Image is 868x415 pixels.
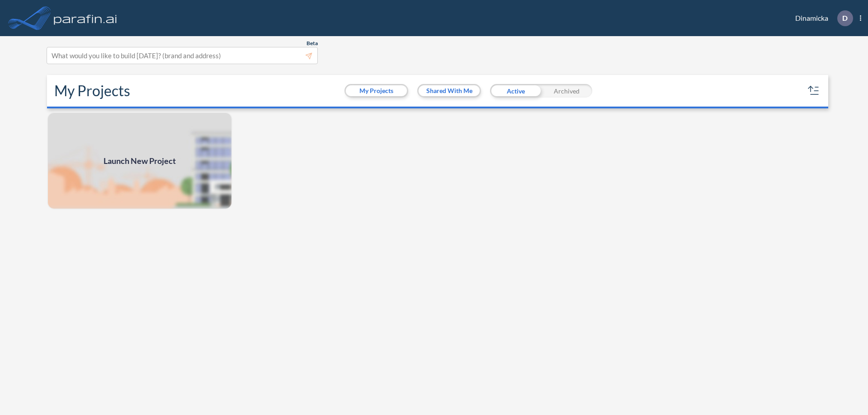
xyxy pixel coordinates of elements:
[782,10,861,26] div: Dinamicka
[541,84,592,98] div: Archived
[490,84,541,98] div: Active
[419,85,480,96] button: Shared With Me
[307,40,318,47] span: Beta
[842,14,848,22] p: D
[104,155,176,167] span: Launch New Project
[807,84,821,98] button: sort
[52,9,119,27] img: logo
[47,112,232,210] a: Launch New Project
[346,85,407,96] button: My Projects
[54,82,130,99] h2: My Projects
[47,112,232,210] img: add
